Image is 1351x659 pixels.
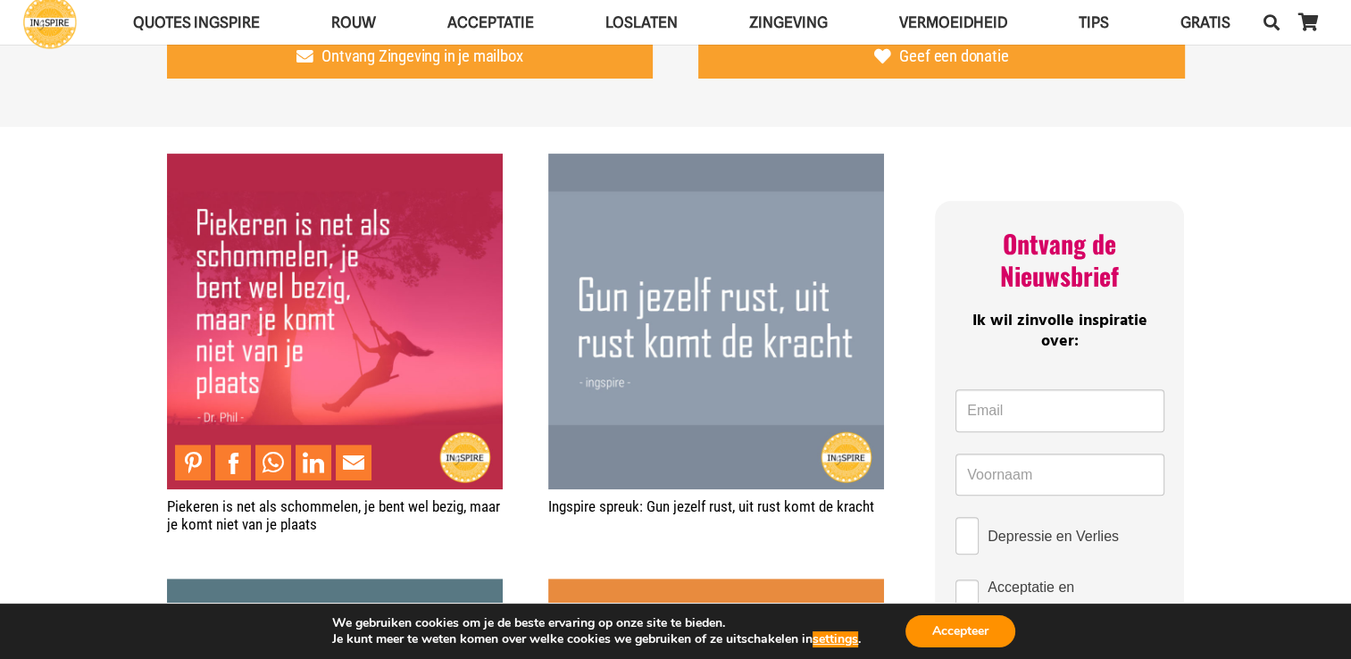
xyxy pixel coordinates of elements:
button: settings [813,631,858,647]
a: Share to Facebook [215,445,251,480]
span: QUOTES INGSPIRE [133,13,260,31]
a: Ontvang Zingeving in je mailbox [167,36,654,79]
a: Piekeren is net als schommelen, je bent wel bezig, maar je komt niet van je plaats [167,154,503,489]
a: Mail to Email This [336,445,371,480]
span: VERMOEIDHEID [899,13,1007,31]
span: Ontvang de Nieuwsbrief [1000,225,1119,294]
input: Email [955,389,1163,432]
span: Ontvang Zingeving in je mailbox [321,47,522,67]
span: Acceptatie en [GEOGRAPHIC_DATA] [988,576,1163,621]
input: Acceptatie en [GEOGRAPHIC_DATA] [955,580,979,617]
input: Depressie en Verlies [955,517,979,555]
a: Pin to Pinterest [175,445,211,480]
span: Geef een donatie [899,47,1008,67]
li: Pinterest [175,445,215,480]
li: LinkedIn [296,445,336,480]
span: Loslaten [605,13,678,31]
span: ROUW [331,13,376,31]
input: Voornaam [955,454,1163,496]
img: Spreuk over Piekeren: Piekeren is net als schommelen, je bent wel bezig, maar je komt niet van je... [167,154,503,489]
span: Depressie en Verlies [988,525,1119,547]
span: Zingeving [749,13,828,31]
li: Facebook [215,445,255,480]
p: We gebruiken cookies om je de beste ervaring op onze site te bieden. [332,615,861,631]
a: Share to LinkedIn [296,445,331,480]
span: TIPS [1079,13,1109,31]
span: Ik wil zinvolle inspiratie over: [972,308,1147,355]
button: Accepteer [905,615,1015,647]
span: Acceptatie [447,13,534,31]
a: Ingspire spreuk: Gun jezelf rust, uit rust komt de kracht [548,154,884,489]
a: Share to WhatsApp [255,445,291,480]
li: Email This [336,445,376,480]
a: Ingspire spreuk: Gun jezelf rust, uit rust komt de kracht [548,497,874,515]
li: WhatsApp [255,445,296,480]
a: Geef een donatie [698,36,1185,79]
p: Je kunt meer te weten komen over welke cookies we gebruiken of ze uitschakelen in . [332,631,861,647]
img: Gun jezelf rust, uit rust komt de kracht © citaat Ingspire.nl [548,154,884,489]
span: GRATIS [1180,13,1230,31]
a: Piekeren is net als schommelen, je bent wel bezig, maar je komt niet van je plaats [167,497,500,533]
